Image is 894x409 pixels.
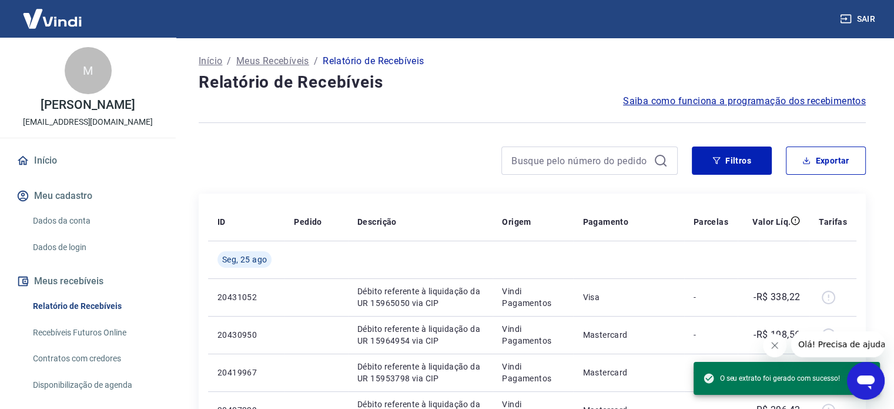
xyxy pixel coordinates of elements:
[357,216,397,228] p: Descrição
[752,216,791,228] p: Valor Líq.
[236,54,309,68] a: Meus Recebíveis
[28,235,162,260] a: Dados de login
[323,54,424,68] p: Relatório de Recebíveis
[14,183,162,209] button: Meu cadastro
[14,268,162,294] button: Meus recebíveis
[199,71,866,94] h4: Relatório de Recebíveis
[14,1,91,36] img: Vindi
[582,291,674,303] p: Visa
[227,54,231,68] p: /
[502,361,564,384] p: Vindi Pagamentos
[65,47,112,94] div: M
[763,334,786,357] iframe: Fechar mensagem
[819,216,847,228] p: Tarifas
[847,362,885,400] iframe: Botão para abrir a janela de mensagens
[28,321,162,345] a: Recebíveis Futuros Online
[222,254,267,265] span: Seg, 25 ago
[511,152,649,169] input: Busque pelo número do pedido
[41,99,135,111] p: [PERSON_NAME]
[703,373,840,384] span: O seu extrato foi gerado com sucesso!
[694,291,728,303] p: -
[217,291,275,303] p: 20431052
[694,216,728,228] p: Parcelas
[199,54,222,68] a: Início
[502,216,531,228] p: Origem
[28,294,162,318] a: Relatório de Recebíveis
[357,361,483,384] p: Débito referente à liquidação da UR 15953798 via CIP
[838,8,880,30] button: Sair
[7,8,99,18] span: Olá! Precisa de ajuda?
[217,329,275,341] p: 20430950
[28,209,162,233] a: Dados da conta
[754,290,800,304] p: -R$ 338,22
[582,367,674,378] p: Mastercard
[694,329,728,341] p: -
[28,373,162,397] a: Disponibilização de agenda
[502,285,564,309] p: Vindi Pagamentos
[786,147,866,175] button: Exportar
[23,116,153,128] p: [EMAIL_ADDRESS][DOMAIN_NAME]
[217,367,275,378] p: 20419967
[754,328,800,342] p: -R$ 198,56
[357,285,483,309] p: Débito referente à liquidação da UR 15965050 via CIP
[692,147,772,175] button: Filtros
[623,94,866,108] a: Saiba como funciona a programação dos recebimentos
[582,329,674,341] p: Mastercard
[582,216,628,228] p: Pagamento
[294,216,322,228] p: Pedido
[28,347,162,371] a: Contratos com credores
[14,148,162,174] a: Início
[217,216,226,228] p: ID
[357,323,483,347] p: Débito referente à liquidação da UR 15964954 via CIP
[502,323,564,347] p: Vindi Pagamentos
[314,54,318,68] p: /
[791,331,885,357] iframe: Mensagem da empresa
